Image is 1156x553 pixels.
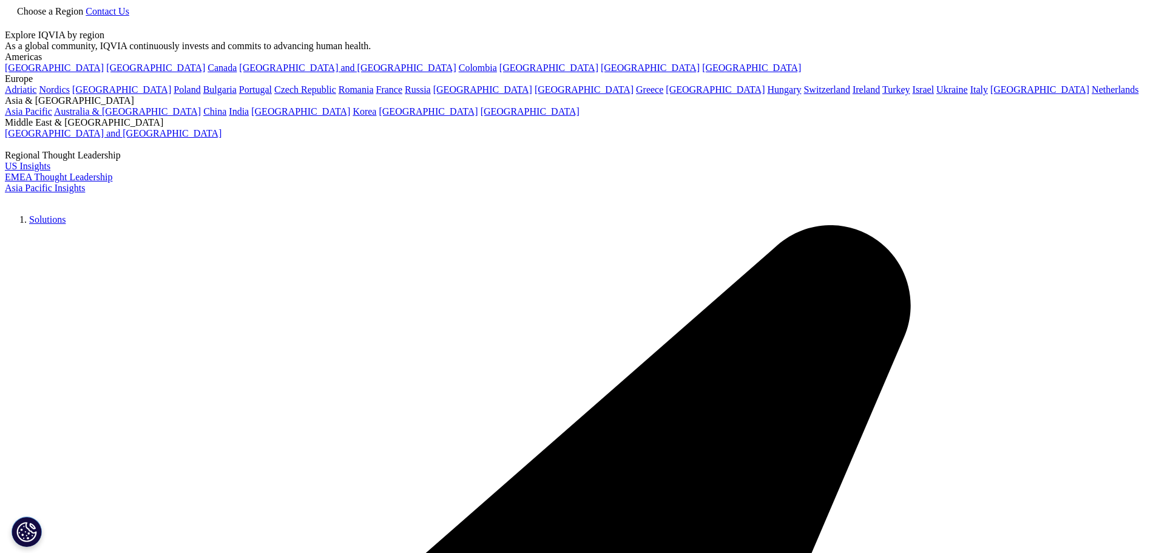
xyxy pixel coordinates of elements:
a: Colombia [459,63,497,73]
a: Adriatic [5,84,36,95]
a: [GEOGRAPHIC_DATA] [106,63,205,73]
div: Explore IQVIA by region [5,30,1151,41]
div: As a global community, IQVIA continuously invests and commits to advancing human health. [5,41,1151,52]
a: Netherlands [1092,84,1138,95]
a: [GEOGRAPHIC_DATA] [5,63,104,73]
a: China [203,106,226,117]
div: Americas [5,52,1151,63]
a: [GEOGRAPHIC_DATA] [702,63,801,73]
a: Poland [174,84,200,95]
a: Switzerland [803,84,850,95]
a: Australia & [GEOGRAPHIC_DATA] [54,106,201,117]
a: Romania [339,84,374,95]
a: [GEOGRAPHIC_DATA] [481,106,580,117]
a: Israel [913,84,935,95]
a: [GEOGRAPHIC_DATA] [433,84,532,95]
a: Portugal [239,84,272,95]
a: Hungary [767,84,801,95]
a: [GEOGRAPHIC_DATA] and [GEOGRAPHIC_DATA] [239,63,456,73]
div: Europe [5,73,1151,84]
div: Regional Thought Leadership [5,150,1151,161]
a: Asia Pacific [5,106,52,117]
a: Turkey [882,84,910,95]
a: Greece [636,84,663,95]
a: EMEA Thought Leadership [5,172,112,182]
a: Contact Us [86,6,129,16]
a: Czech Republic [274,84,336,95]
a: [GEOGRAPHIC_DATA] [251,106,350,117]
a: Ukraine [936,84,968,95]
a: [GEOGRAPHIC_DATA] and [GEOGRAPHIC_DATA] [5,128,221,138]
a: [GEOGRAPHIC_DATA] [666,84,765,95]
a: [GEOGRAPHIC_DATA] [499,63,598,73]
a: [GEOGRAPHIC_DATA] [379,106,478,117]
button: Cookies Settings [12,517,42,547]
a: Canada [208,63,237,73]
a: [GEOGRAPHIC_DATA] [72,84,171,95]
a: France [376,84,403,95]
a: [GEOGRAPHIC_DATA] [535,84,634,95]
a: Italy [970,84,988,95]
a: Ireland [853,84,880,95]
a: US Insights [5,161,50,171]
a: Bulgaria [203,84,237,95]
div: Middle East & [GEOGRAPHIC_DATA] [5,117,1151,128]
a: Russia [405,84,431,95]
a: [GEOGRAPHIC_DATA] [601,63,700,73]
a: India [229,106,249,117]
a: Korea [353,106,376,117]
a: [GEOGRAPHIC_DATA] [990,84,1089,95]
a: Nordics [39,84,70,95]
a: Asia Pacific Insights [5,183,85,193]
div: Asia & [GEOGRAPHIC_DATA] [5,95,1151,106]
span: Choose a Region [17,6,83,16]
a: Solutions [29,214,66,225]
